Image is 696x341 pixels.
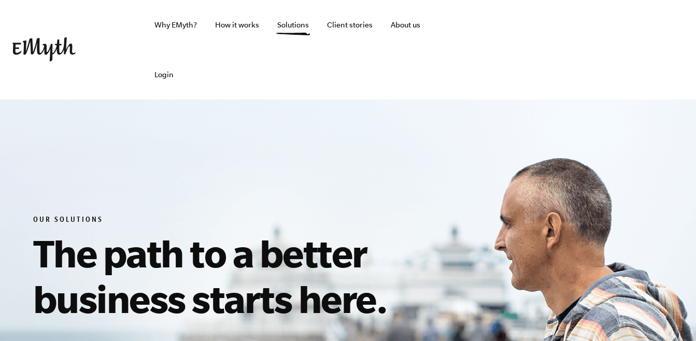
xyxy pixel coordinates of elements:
iframe: Embedded CTA [461,38,570,61]
a: Login [146,50,182,100]
h1: The path to a better business starts here. [33,230,506,321]
img: EMyth [12,37,76,62]
h6: Our Solutions [33,216,506,226]
iframe: Chat Widget [644,291,696,341]
iframe: Embedded CTA [575,38,684,61]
